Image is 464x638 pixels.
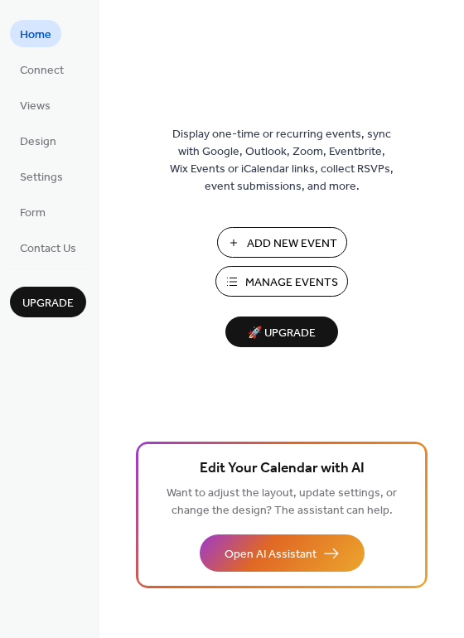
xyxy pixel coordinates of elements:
[10,234,86,261] a: Contact Us
[225,546,317,563] span: Open AI Assistant
[215,266,348,297] button: Manage Events
[247,235,337,253] span: Add New Event
[10,56,74,83] a: Connect
[20,27,51,44] span: Home
[10,287,86,317] button: Upgrade
[10,198,56,225] a: Form
[245,274,338,292] span: Manage Events
[10,127,66,154] a: Design
[200,534,365,572] button: Open AI Assistant
[20,98,51,115] span: Views
[22,295,74,312] span: Upgrade
[200,457,365,481] span: Edit Your Calendar with AI
[225,317,338,347] button: 🚀 Upgrade
[10,91,60,118] a: Views
[170,126,394,196] span: Display one-time or recurring events, sync with Google, Outlook, Zoom, Eventbrite, Wix Events or ...
[20,133,56,151] span: Design
[20,169,63,186] span: Settings
[217,227,347,258] button: Add New Event
[20,62,64,80] span: Connect
[235,322,328,345] span: 🚀 Upgrade
[167,482,397,522] span: Want to adjust the layout, update settings, or change the design? The assistant can help.
[10,162,73,190] a: Settings
[20,205,46,222] span: Form
[10,20,61,47] a: Home
[20,240,76,258] span: Contact Us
